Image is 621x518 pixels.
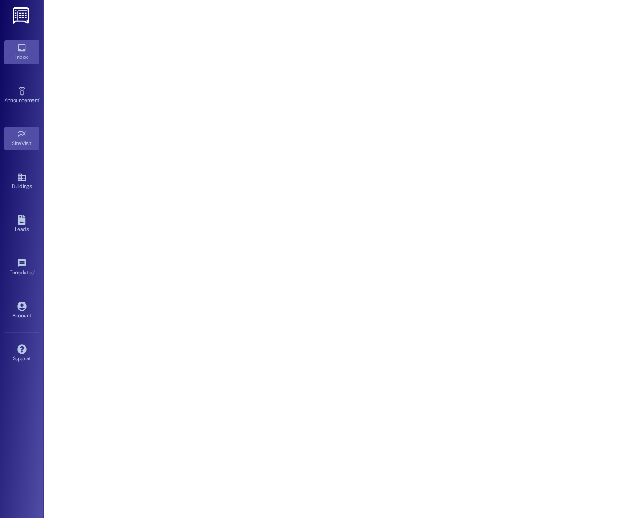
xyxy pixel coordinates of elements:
a: Buildings [4,170,39,193]
a: Account [4,299,39,323]
a: Site Visit • [4,127,39,150]
a: Inbox [4,40,39,64]
a: Leads [4,213,39,236]
span: • [32,139,33,145]
span: • [34,268,35,274]
img: ResiDesk Logo [13,7,31,24]
span: • [39,96,40,102]
a: Support [4,342,39,365]
a: Templates • [4,256,39,280]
